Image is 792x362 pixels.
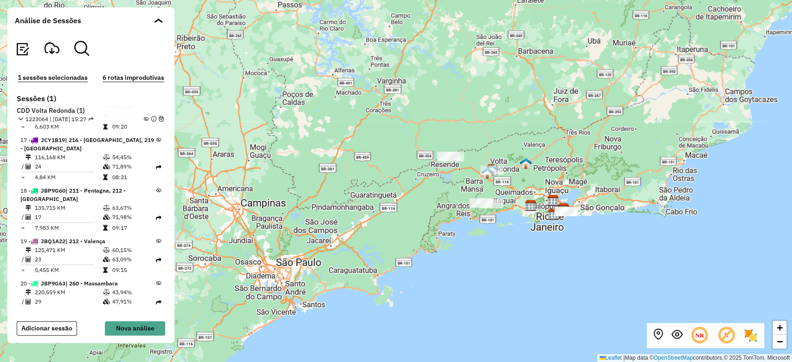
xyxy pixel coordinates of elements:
[103,124,108,129] i: Tempo total em rota
[156,258,161,263] i: Rota exportada
[486,164,498,176] img: FAD CDD Volta Redonda
[34,203,103,213] td: 135,715 KM
[20,279,118,288] span: 20 -
[441,152,464,162] div: Atividade não roteirizada - 58.871.272 GABRIELE DOS SANTOS MELO
[41,280,65,287] span: JBP9G63
[103,175,108,180] i: Tempo total em rota
[156,300,161,305] i: Rota exportada
[17,94,165,103] h6: Sessões (1)
[547,208,560,220] img: CDD Jacarepaguá
[481,167,493,179] img: 523 UDC Light Retiro
[743,328,758,343] img: Exibir/Ocultar setores
[103,155,110,160] i: % de utilização do peso
[671,329,683,343] button: Exibir sessão original
[437,152,460,161] div: Atividade não roteirizada - ENCANTO DO RIO
[623,355,625,361] span: |
[112,122,156,131] td: 09:20
[777,322,783,333] span: +
[103,290,110,295] i: % de utilização do peso
[26,214,31,220] i: Total de Atividades
[469,199,492,208] div: Atividade não roteirizada - JOÃO BATISTA DE MIRA
[103,257,110,262] i: % de utilização da cubagem
[716,326,736,345] span: Exibir rótulo
[26,257,31,262] i: Total de Atividades
[34,122,103,131] td: 6,603 KM
[15,72,90,83] button: 1 sessões selecionadas
[103,225,108,231] i: Tempo total em rota
[34,223,103,233] td: 7,983 KM
[773,321,786,335] a: Zoom in
[20,213,25,222] td: /
[112,255,156,264] td: 63,09%
[653,329,664,343] button: Centralizar mapa no depósito ou ponto de apoio
[112,153,156,162] td: 54,45%
[34,297,103,306] td: 29
[34,173,103,182] td: 4,84 KM
[105,321,165,336] button: Nova análise
[20,265,25,275] td: =
[26,290,31,295] i: Distância Total
[112,162,156,171] td: 71,89%
[112,223,156,233] td: 09:17
[65,280,118,287] span: 260 - Massambara
[103,164,110,169] i: % de utilização da cubagem
[690,326,709,345] span: Ocultar NR
[26,164,31,169] i: Total de Atividades
[525,200,537,212] img: CDD Rio de Janeiro
[112,213,156,222] td: 71,98%
[17,107,165,115] h6: CDD Volta Redonda (1)
[112,203,156,213] td: 63,67%
[480,199,503,208] div: Atividade não roteirizada - 49.795.456 ROMARIO BATISTA PENNA
[34,162,103,171] td: 24
[103,247,110,253] i: % de utilização do peso
[547,194,559,207] img: CDD Pavuna
[103,205,110,211] i: % de utilização do peso
[597,354,792,362] div: Map data © contributors,© 2025 TomTom, Microsoft
[480,166,503,175] div: Atividade não roteirizada - DISTRIBUIDORA DE BEB
[20,187,126,202] span: 211 - Pentagna, 212 - Valença
[20,162,25,171] td: /
[20,237,105,246] span: 19 -
[45,41,59,58] button: Visualizar Romaneio Exportadas
[20,297,25,306] td: /
[26,115,94,123] span: 1223064 | [DATE] 15:27
[103,299,110,304] i: % de utilização da cubagem
[103,214,110,220] i: % de utilização da cubagem
[26,247,31,253] i: Distância Total
[520,157,532,169] img: Vassouras
[34,265,103,275] td: 5,455 KM
[20,122,25,131] td: =
[34,288,103,297] td: 220,559 KM
[26,205,31,211] i: Distância Total
[103,267,108,273] i: Tempo total em rota
[112,288,156,297] td: 43,94%
[777,336,783,347] span: −
[470,198,493,207] div: Atividade não roteirizada - FELIPE MAGALHAES ROD
[112,265,156,275] td: 09:15
[654,355,693,361] a: OpenStreetMap
[558,203,570,215] img: CDD São Cristovão
[599,355,622,361] a: Leaflet
[20,136,154,152] span: 216 - Barra do Piraí, 219 - Piraí
[65,238,105,245] span: 212 - Valença
[34,153,103,162] td: 116,168 KM
[41,136,65,143] span: JCY1B19
[17,321,77,336] button: Adicionar sessão
[15,41,30,58] button: Visualizar relatório de Roteirização Exportadas
[554,207,578,216] div: Atividade não roteirizada - BCLUB BARES E LOGISTICA LTDA
[34,246,103,255] td: 125,471 KM
[34,213,103,222] td: 17
[112,173,156,182] td: 08:21
[41,238,65,245] span: JBQ1A22
[156,165,161,170] i: Rota exportada
[15,15,81,26] span: Análise de Sessões
[20,136,156,153] span: 17 -
[20,255,25,264] td: /
[112,246,156,255] td: 60,15%
[773,335,786,349] a: Zoom out
[26,299,31,304] i: Total de Atividades
[26,155,31,160] i: Distância Total
[112,297,156,306] td: 47,91%
[20,187,156,203] span: 18 -
[156,215,161,221] i: Rota exportada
